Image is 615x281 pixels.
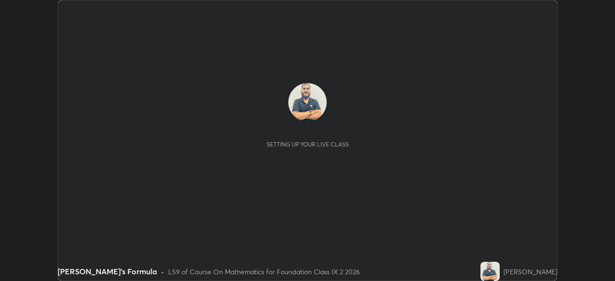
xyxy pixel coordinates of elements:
div: L59 of Course On Mathematics for Foundation Class IX 2 2026 [168,267,360,277]
img: 9b8ab9c298a44f67b042f8cf0c4a9eeb.jpg [288,83,327,122]
div: [PERSON_NAME] [504,267,557,277]
div: • [161,267,164,277]
img: 9b8ab9c298a44f67b042f8cf0c4a9eeb.jpg [480,262,500,281]
div: Setting up your live class [267,141,349,148]
div: [PERSON_NAME]’s Formula [58,266,157,277]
